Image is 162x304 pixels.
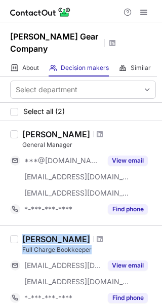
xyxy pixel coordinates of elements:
[24,188,130,198] span: [EMAIL_ADDRESS][DOMAIN_NAME]
[22,140,156,149] div: General Manager
[131,64,151,72] span: Similar
[10,6,71,18] img: ContactOut v5.3.10
[24,261,102,270] span: [EMAIL_ADDRESS][DOMAIN_NAME]
[108,260,148,271] button: Reveal Button
[22,129,90,139] div: [PERSON_NAME]
[22,245,156,254] div: Full Charge Bookkeeper
[10,30,101,55] h1: [PERSON_NAME] Gear Company
[24,156,102,165] span: ***@[DOMAIN_NAME]
[108,204,148,214] button: Reveal Button
[24,172,130,181] span: [EMAIL_ADDRESS][DOMAIN_NAME]
[22,64,39,72] span: About
[23,107,65,116] span: Select all (2)
[24,277,130,286] span: [EMAIL_ADDRESS][DOMAIN_NAME]
[22,234,90,244] div: [PERSON_NAME]
[61,64,109,72] span: Decision makers
[16,85,77,95] div: Select department
[108,156,148,166] button: Reveal Button
[108,293,148,303] button: Reveal Button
